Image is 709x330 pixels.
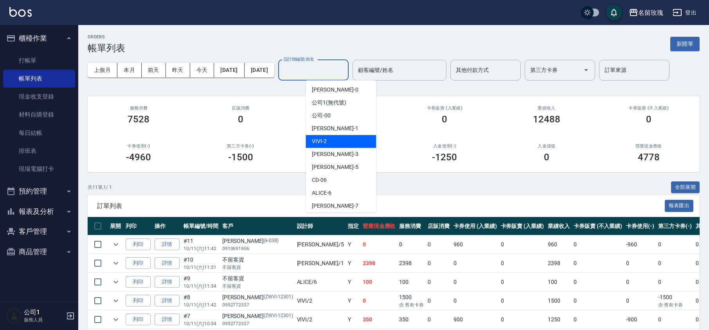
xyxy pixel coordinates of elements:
a: 報表匯出 [665,202,694,209]
td: 0 [361,292,398,310]
button: [DATE] [214,63,244,77]
td: 0 [624,292,656,310]
p: 不留客資 [222,264,293,271]
p: 不留客資 [222,283,293,290]
h2: 營業現金應收 [607,143,690,149]
div: [PERSON_NAME] [222,293,293,301]
td: 900 [452,310,499,329]
th: 服務消費 [397,217,426,235]
button: 今天 [190,63,214,77]
button: save [606,5,622,20]
div: 不留客資 [222,256,293,264]
td: 0 [572,292,624,310]
td: 0 [361,235,398,254]
th: 客戶 [220,217,295,235]
h3: 0 [238,114,243,125]
h3: 0 [442,114,447,125]
h3: 服務消費 [97,106,180,111]
p: 10/11 (六) 10:34 [184,320,218,327]
th: 營業現金應收 [361,217,398,235]
p: 10/11 (六) 11:51 [184,264,218,271]
td: #9 [182,273,220,291]
td: 0 [426,310,452,329]
td: Y [346,235,361,254]
td: 0 [499,292,546,310]
td: #10 [182,254,220,273]
button: 登出 [669,5,700,20]
h2: 其他付款方式(-) [301,143,384,149]
td: 2398 [361,254,398,273]
td: 0 [572,254,624,273]
td: 2398 [397,254,426,273]
h2: 業績收入 [505,106,588,111]
span: [PERSON_NAME] -0 [312,86,358,94]
td: 0 [452,273,499,291]
button: 上個月 [88,63,117,77]
a: 詳情 [155,314,180,326]
span: ALICE -6 [312,189,331,197]
p: 10/11 (六) 11:42 [184,301,218,308]
h2: ORDERS [88,34,125,39]
p: (ZWVI-12301) [264,312,293,320]
a: 帳單列表 [3,70,75,88]
td: 0 [499,235,546,254]
h5: 公司1 [24,308,64,316]
h3: 12488 [533,114,560,125]
td: #11 [182,235,220,254]
td: #8 [182,292,220,310]
button: 列印 [126,276,151,288]
button: 客戶管理 [3,221,75,242]
button: expand row [110,276,122,288]
span: VIVI -2 [312,137,327,145]
td: 0 [624,254,656,273]
button: expand row [110,239,122,250]
p: (ZWVI-12301) [264,293,293,301]
a: 詳情 [155,257,180,269]
h2: 卡券使用(-) [97,143,180,149]
th: 列印 [124,217,153,235]
span: 公司 -00 [312,111,331,120]
th: 操作 [153,217,182,235]
p: (k-038) [264,237,279,245]
td: #7 [182,310,220,329]
td: -1500 [656,292,694,310]
button: 列印 [126,239,151,251]
a: 現金收支登錄 [3,88,75,106]
th: 帳單編號/時間 [182,217,220,235]
td: Y [346,310,361,329]
td: -960 [624,235,656,254]
div: 名留玫瑰 [638,8,663,18]
td: Y [346,292,361,310]
td: 100 [397,273,426,291]
h3: 0 [646,114,651,125]
td: 350 [361,310,398,329]
th: 設計師 [295,217,346,235]
span: 訂單列表 [97,202,665,210]
img: Person [6,308,22,324]
button: expand row [110,295,122,307]
h2: 入金儲值 [505,143,588,149]
h3: -1500 [228,152,253,163]
span: 公司1 (無代號) [312,99,346,107]
td: 350 [397,310,426,329]
p: 含 舊有卡券 [658,301,692,308]
p: 0910691906 [222,245,293,252]
p: 含 舊有卡券 [399,301,424,308]
a: 每日結帳 [3,124,75,142]
button: 報表匯出 [665,200,694,212]
td: VIVI /2 [295,292,346,310]
td: 960 [452,235,499,254]
th: 卡券販賣 (入業績) [499,217,546,235]
a: 新開單 [670,40,700,47]
button: 名留玫瑰 [626,5,666,21]
button: 預約管理 [3,181,75,201]
th: 展開 [108,217,124,235]
td: Y [346,254,361,273]
h2: 店販消費 [199,106,283,111]
span: [PERSON_NAME] -7 [312,202,358,210]
h2: 卡券販賣 (不入業績) [607,106,690,111]
img: Logo [9,7,32,17]
td: 100 [546,273,572,291]
td: 100 [361,273,398,291]
h2: 第三方卡券(-) [199,143,283,149]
